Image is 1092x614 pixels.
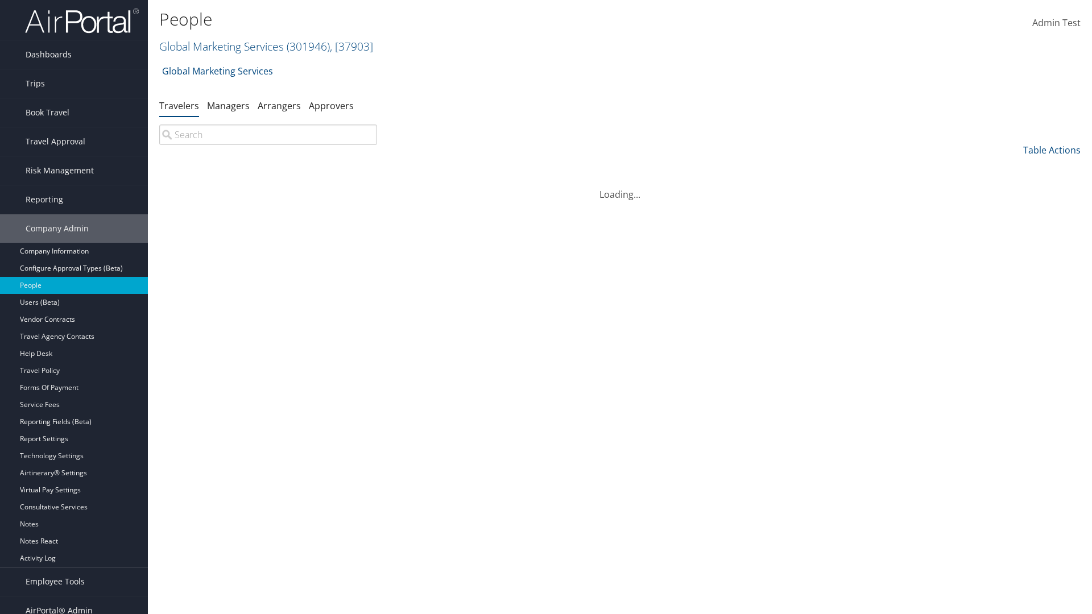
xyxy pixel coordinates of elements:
a: Travelers [159,99,199,112]
a: Arrangers [258,99,301,112]
img: airportal-logo.png [25,7,139,34]
span: , [ 37903 ] [330,39,373,54]
span: Risk Management [26,156,94,185]
span: ( 301946 ) [287,39,330,54]
a: Managers [207,99,250,112]
span: Reporting [26,185,63,214]
span: Travel Approval [26,127,85,156]
input: Search [159,125,377,145]
a: Approvers [309,99,354,112]
span: Dashboards [26,40,72,69]
a: Global Marketing Services [159,39,373,54]
span: Employee Tools [26,567,85,596]
span: Book Travel [26,98,69,127]
a: Global Marketing Services [162,60,273,82]
span: Company Admin [26,214,89,243]
span: Admin Test [1032,16,1081,29]
h1: People [159,7,773,31]
a: Admin Test [1032,6,1081,41]
span: Trips [26,69,45,98]
a: Table Actions [1023,144,1081,156]
div: Loading... [159,174,1081,201]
